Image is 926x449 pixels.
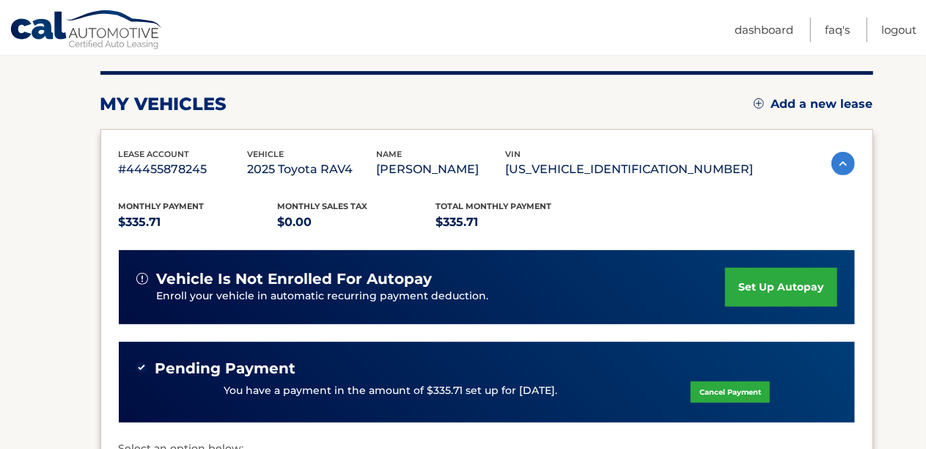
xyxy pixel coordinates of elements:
p: 2025 Toyota RAV4 [248,159,377,180]
p: You have a payment in the amount of $335.71 set up for [DATE]. [224,383,557,399]
a: Cancel Payment [691,382,770,403]
span: vehicle [248,149,284,159]
img: alert-white.svg [136,273,148,285]
p: Enroll your vehicle in automatic recurring payment deduction. [157,288,726,304]
a: Add a new lease [754,97,873,112]
span: Monthly sales Tax [277,201,367,211]
h2: my vehicles [100,93,227,115]
a: FAQ's [825,18,850,42]
p: #44455878245 [119,159,248,180]
span: name [377,149,403,159]
span: vin [506,149,521,159]
p: [PERSON_NAME] [377,159,506,180]
a: Logout [881,18,916,42]
a: Dashboard [735,18,793,42]
span: Monthly Payment [119,201,205,211]
span: lease account [119,149,190,159]
p: $335.71 [119,212,278,233]
p: [US_VEHICLE_IDENTIFICATION_NUMBER] [506,159,754,180]
span: Total Monthly Payment [436,201,552,211]
img: check-green.svg [136,362,147,373]
p: $0.00 [277,212,436,233]
a: set up autopay [725,268,837,307]
span: Pending Payment [155,359,296,378]
a: Cal Automotive [10,10,163,52]
span: vehicle is not enrolled for autopay [157,270,433,288]
img: add.svg [754,98,764,109]
img: accordion-active.svg [831,152,855,175]
p: $335.71 [436,212,595,233]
